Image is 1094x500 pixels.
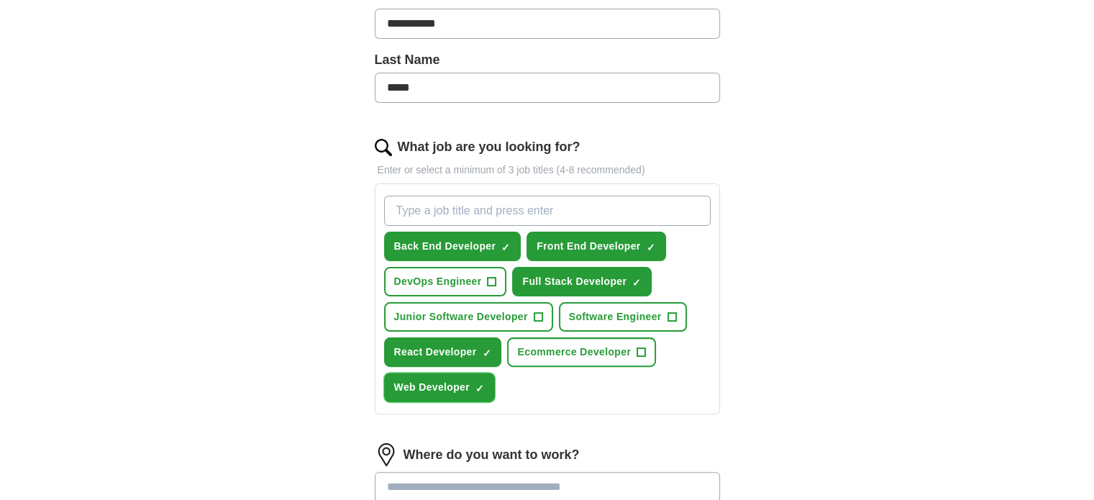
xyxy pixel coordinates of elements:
button: Front End Developer✓ [527,232,665,261]
label: What job are you looking for? [398,137,580,157]
img: search.png [375,139,392,156]
span: Ecommerce Developer [517,345,631,360]
p: Enter or select a minimum of 3 job titles (4-8 recommended) [375,163,720,178]
span: ✓ [501,242,510,253]
span: Junior Software Developer [394,309,528,324]
button: DevOps Engineer [384,267,507,296]
button: Software Engineer [559,302,687,332]
span: Back End Developer [394,239,496,254]
span: ✓ [647,242,655,253]
span: Web Developer [394,380,470,395]
span: Full Stack Developer [522,274,626,289]
span: Software Engineer [569,309,662,324]
button: Full Stack Developer✓ [512,267,652,296]
button: Junior Software Developer [384,302,553,332]
label: Last Name [375,50,720,70]
label: Where do you want to work? [404,445,580,465]
span: Front End Developer [537,239,640,254]
span: ✓ [482,347,491,359]
span: ✓ [475,383,484,394]
img: location.png [375,443,398,466]
span: DevOps Engineer [394,274,482,289]
button: Back End Developer✓ [384,232,521,261]
button: Web Developer✓ [384,373,495,402]
span: React Developer [394,345,477,360]
button: Ecommerce Developer [507,337,656,367]
button: React Developer✓ [384,337,502,367]
input: Type a job title and press enter [384,196,711,226]
span: ✓ [632,277,641,288]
